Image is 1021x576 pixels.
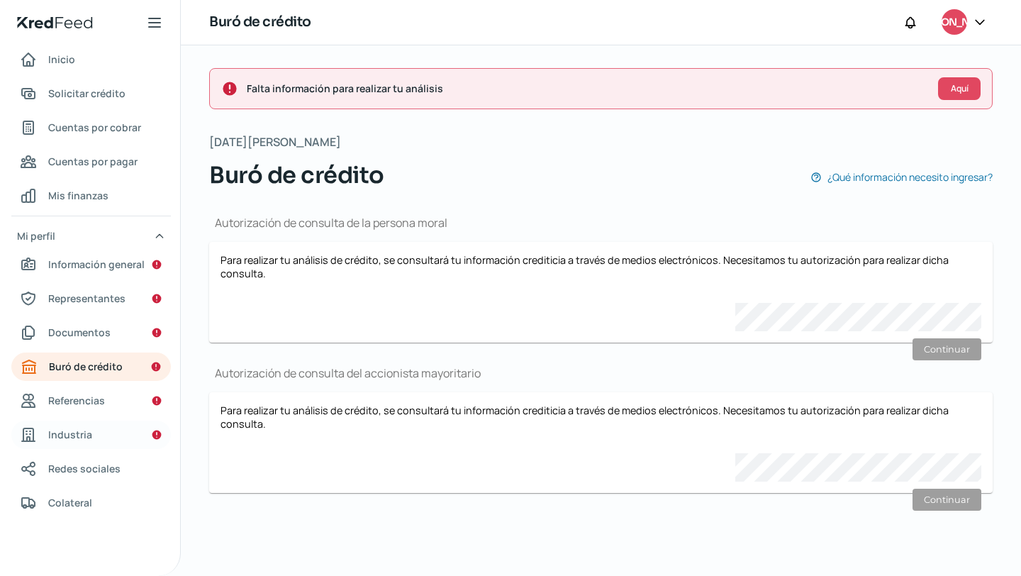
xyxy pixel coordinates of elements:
span: Falta información para realizar tu análisis [247,79,927,97]
span: [DATE][PERSON_NAME] [209,132,341,153]
span: Redes sociales [48,460,121,477]
span: Documentos [48,323,111,341]
span: Referencias [48,392,105,409]
h1: Autorización de consulta de la persona moral [209,215,993,231]
span: Cuentas por cobrar [48,118,141,136]
h1: Autorización de consulta del accionista mayoritario [209,365,993,381]
span: Información general [48,255,145,273]
span: [PERSON_NAME] [915,14,993,31]
span: Industria [48,426,92,443]
button: Aquí [938,77,981,100]
span: Inicio [48,50,75,68]
a: Redes sociales [11,455,171,483]
span: Representantes [48,289,125,307]
button: Continuar [913,338,981,360]
a: Inicio [11,45,171,74]
span: Colateral [48,494,92,511]
a: Cuentas por cobrar [11,113,171,142]
span: Mi perfil [17,227,55,245]
a: Referencias [11,387,171,415]
a: Cuentas por pagar [11,148,171,176]
h1: Buró de crédito [209,12,311,33]
span: Aquí [951,84,969,93]
a: Representantes [11,284,171,313]
span: ¿Qué información necesito ingresar? [827,168,993,186]
a: Colateral [11,489,171,517]
span: Buró de crédito [209,158,384,192]
span: Mis finanzas [48,187,108,204]
button: Continuar [913,489,981,511]
p: Para realizar tu análisis de crédito, se consultará tu información crediticia a través de medios ... [221,253,981,280]
a: Buró de crédito [11,353,171,381]
p: Para realizar tu análisis de crédito, se consultará tu información crediticia a través de medios ... [221,404,981,431]
a: Mis finanzas [11,182,171,210]
a: Información general [11,250,171,279]
span: Cuentas por pagar [48,153,138,170]
span: Buró de crédito [49,358,123,375]
span: Solicitar crédito [48,84,125,102]
a: Industria [11,421,171,449]
a: Documentos [11,319,171,347]
a: Solicitar crédito [11,79,171,108]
